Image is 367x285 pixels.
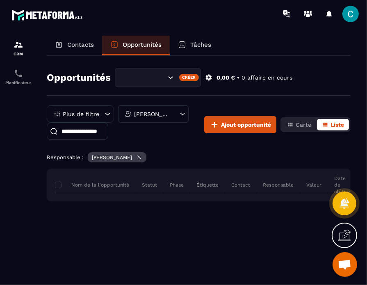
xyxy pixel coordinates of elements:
img: scheduler [14,68,23,78]
p: Tâches [190,41,211,48]
p: [PERSON_NAME] [134,111,171,117]
p: Planificateur [2,80,35,85]
div: Créer [179,74,199,81]
p: Responsable [263,182,294,188]
a: Tâches [170,36,219,55]
p: Phase [170,182,184,188]
p: Contacts [67,41,94,48]
p: Statut [142,182,157,188]
input: Search for option [122,73,166,82]
img: logo [11,7,85,23]
p: Opportunités [123,41,162,48]
p: Responsable : [47,154,84,160]
p: • [237,74,239,82]
span: Ajout opportunité [221,121,271,129]
p: 0 affaire en cours [242,74,292,82]
a: Contacts [47,36,102,55]
p: Contact [231,182,250,188]
img: formation [14,40,23,50]
span: Carte [296,121,311,128]
p: Date de clôture [334,175,351,195]
h2: Opportunités [47,69,111,86]
button: Carte [282,119,316,130]
a: schedulerschedulerPlanificateur [2,62,35,91]
div: Ouvrir le chat [333,252,357,277]
a: formationformationCRM [2,34,35,62]
p: Nom de la l'opportunité [55,182,129,188]
p: [PERSON_NAME] [92,155,132,160]
button: Liste [317,119,349,130]
p: Étiquette [196,182,219,188]
p: 0,00 € [217,74,235,82]
a: Opportunités [102,36,170,55]
button: Ajout opportunité [204,116,276,133]
div: Search for option [115,68,201,87]
p: Plus de filtre [63,111,99,117]
p: Valeur [306,182,321,188]
span: Liste [331,121,344,128]
p: CRM [2,52,35,56]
